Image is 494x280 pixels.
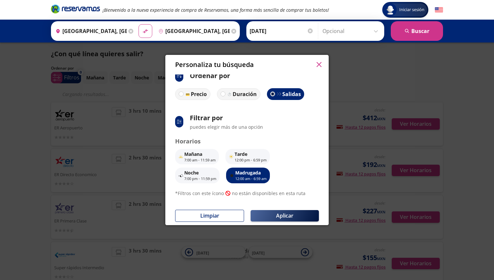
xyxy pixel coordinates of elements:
p: Mañana [184,151,216,157]
p: 12:00 am - 6:59 am [235,176,267,182]
a: Brand Logo [51,4,100,16]
p: Tarde [235,151,267,157]
input: Opcional [322,23,381,39]
p: * Filtros con este ícono [175,190,224,197]
button: Buscar [391,21,443,41]
button: Aplicar [251,210,319,222]
p: Personaliza tu búsqueda [175,60,254,70]
input: Buscar Origen [53,23,127,39]
i: Brand Logo [51,4,100,14]
p: Noche [184,169,216,176]
span: Iniciar sesión [397,7,427,13]
p: Ordenar por [190,71,230,81]
button: English [435,6,443,14]
p: puedes elegir más de una opción [190,124,263,130]
p: Madrugada [235,169,267,176]
input: Buscar Destino [156,23,230,39]
button: Madrugada12:00 am - 6:59 am [226,168,270,183]
button: Mañana7:00 am - 11:59 am [175,149,219,165]
p: Precio [191,90,207,98]
button: Limpiar [175,210,244,222]
em: ¡Bienvenido a la nueva experiencia de compra de Reservamos, una forma más sencilla de comprar tus... [103,7,329,13]
p: Filtrar por [190,113,263,123]
p: Salidas [282,90,301,98]
button: Tarde12:00 pm - 6:59 pm [225,149,270,165]
p: Duración [233,90,257,98]
p: 7:00 pm - 11:59 pm [184,176,216,182]
p: 12:00 pm - 6:59 pm [235,157,267,163]
p: Horarios [175,137,319,146]
p: 7:00 am - 11:59 am [184,157,216,163]
button: Noche7:00 pm - 11:59 pm [175,168,220,183]
p: no están disponibles en esta ruta [232,190,305,197]
input: Elegir Fecha [250,23,314,39]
